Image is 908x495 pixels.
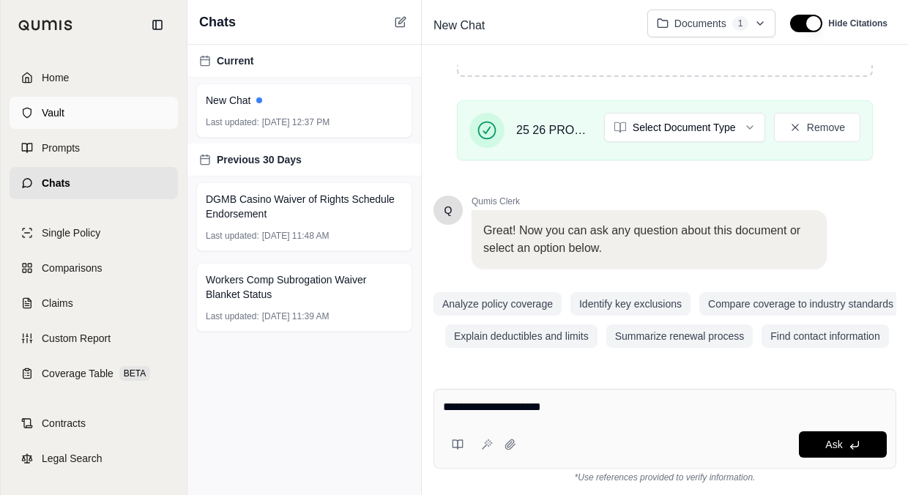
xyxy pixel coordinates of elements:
div: Edit Title [428,14,636,37]
span: [DATE] 11:39 AM [262,310,330,322]
span: 1 [732,16,749,31]
a: Coverage TableBETA [10,357,178,390]
a: Contracts [10,407,178,439]
span: Workers Comp Subrogation Waiver Blanket Status [206,272,403,302]
div: *Use references provided to verify information. [433,469,896,483]
span: Previous 30 Days [217,152,302,167]
span: Documents [674,16,726,31]
span: New Chat [206,93,250,108]
span: Home [42,70,69,85]
span: Qumis Clerk [472,196,827,207]
button: Collapse sidebar [146,13,169,37]
span: Last updated: [206,230,259,242]
button: New Chat [392,13,409,31]
span: BETA [119,366,150,381]
span: [DATE] 12:37 PM [262,116,330,128]
a: Single Policy [10,217,178,249]
span: Chats [199,12,236,32]
button: Remove [774,113,860,142]
span: Chats [42,176,70,190]
button: Explain deductibles and limits [445,324,598,348]
a: Vault [10,97,178,129]
button: Ask [799,431,887,458]
span: Single Policy [42,226,100,240]
button: Identify key exclusions [570,292,691,316]
span: 25 26 PROC END 033125 Endorsement amending Loss payee - add Atlantic A Program as Loss Payee for ... [516,122,592,139]
span: Custom Report [42,331,111,346]
span: Prompts [42,141,80,155]
span: Contracts [42,416,86,431]
button: Documents1 [647,10,776,37]
span: DGMB Casino Waiver of Rights Schedule Endorsement [206,192,403,221]
span: Legal Search [42,451,103,466]
img: Qumis Logo [18,20,73,31]
span: Vault [42,105,64,120]
a: Home [10,62,178,94]
button: Summarize renewal process [606,324,753,348]
span: Last updated: [206,116,259,128]
span: Coverage Table [42,366,113,381]
button: Compare coverage to industry standards [699,292,902,316]
a: Legal Search [10,442,178,474]
a: Prompts [10,132,178,164]
span: Last updated: [206,310,259,322]
span: New Chat [428,14,491,37]
a: Claims [10,287,178,319]
span: Hello [444,203,453,217]
span: Comparisons [42,261,102,275]
a: Custom Report [10,322,178,354]
a: Chats [10,167,178,199]
span: Hide Citations [828,18,887,29]
span: Ask [825,439,842,450]
button: Find contact information [762,324,888,348]
button: Analyze policy coverage [433,292,562,316]
span: Claims [42,296,73,310]
a: Comparisons [10,252,178,284]
span: Current [217,53,254,68]
span: [DATE] 11:48 AM [262,230,330,242]
p: Great! Now you can ask any question about this document or select an option below. [483,222,815,257]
